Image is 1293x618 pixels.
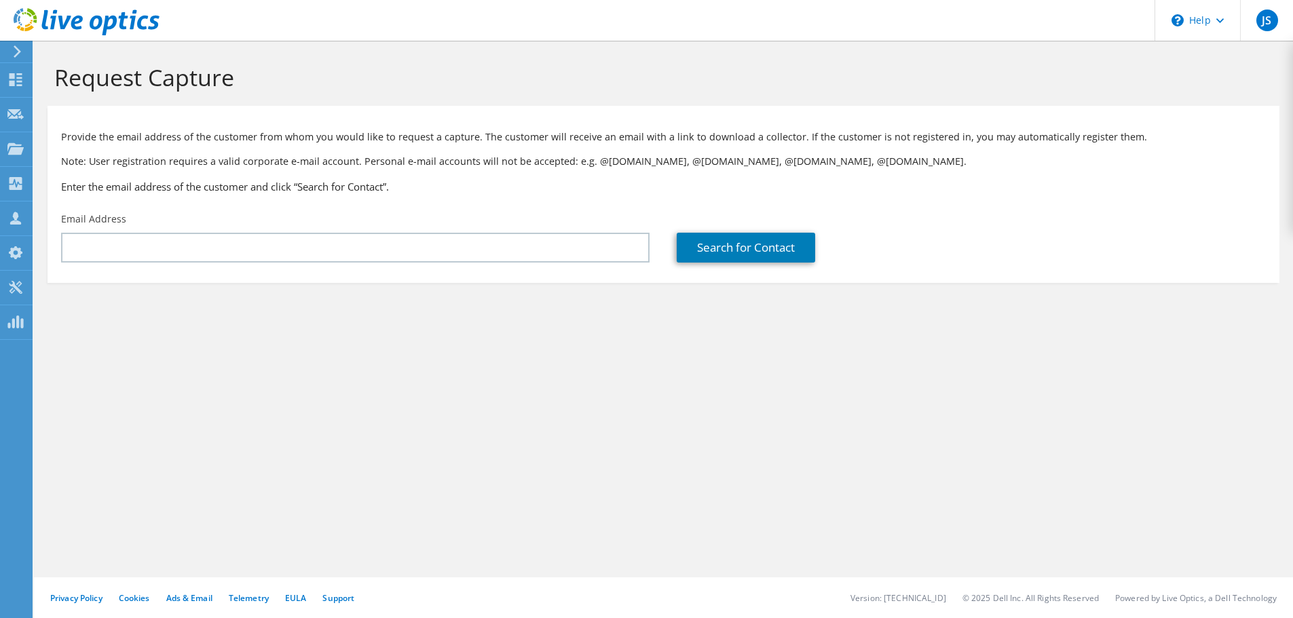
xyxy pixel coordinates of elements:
[61,179,1266,194] h3: Enter the email address of the customer and click “Search for Contact”.
[61,212,126,226] label: Email Address
[61,130,1266,144] p: Provide the email address of the customer from whom you would like to request a capture. The cust...
[1256,9,1278,31] span: JS
[677,233,815,263] a: Search for Contact
[962,592,1099,604] li: © 2025 Dell Inc. All Rights Reserved
[850,592,946,604] li: Version: [TECHNICAL_ID]
[1115,592,1277,604] li: Powered by Live Optics, a Dell Technology
[54,63,1266,92] h1: Request Capture
[61,154,1266,169] p: Note: User registration requires a valid corporate e-mail account. Personal e-mail accounts will ...
[322,592,354,604] a: Support
[50,592,102,604] a: Privacy Policy
[229,592,269,604] a: Telemetry
[1172,14,1184,26] svg: \n
[166,592,212,604] a: Ads & Email
[285,592,306,604] a: EULA
[119,592,150,604] a: Cookies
